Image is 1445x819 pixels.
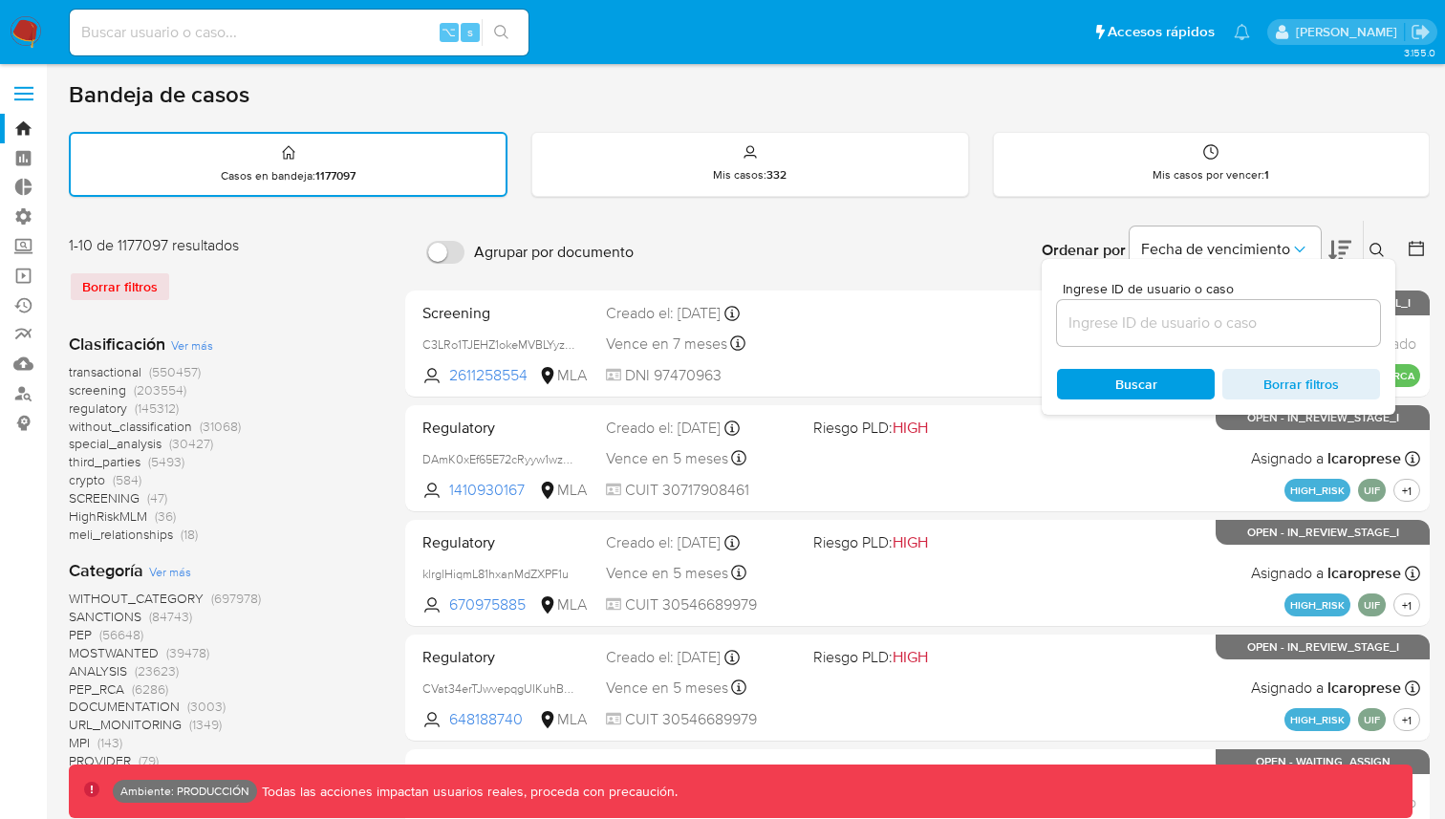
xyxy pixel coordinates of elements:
[257,783,678,801] p: Todas las acciones impactan usuarios reales, proceda con precaución.
[70,20,528,45] input: Buscar usuario o caso...
[120,787,249,795] p: Ambiente: PRODUCCIÓN
[467,23,473,41] span: s
[442,23,456,41] span: ⌥
[1411,22,1431,42] a: Salir
[1108,22,1215,42] span: Accesos rápidos
[1234,24,1250,40] a: Notificaciones
[1296,23,1404,41] p: ramiro.carbonell@mercadolibre.com.co
[482,19,521,46] button: search-icon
